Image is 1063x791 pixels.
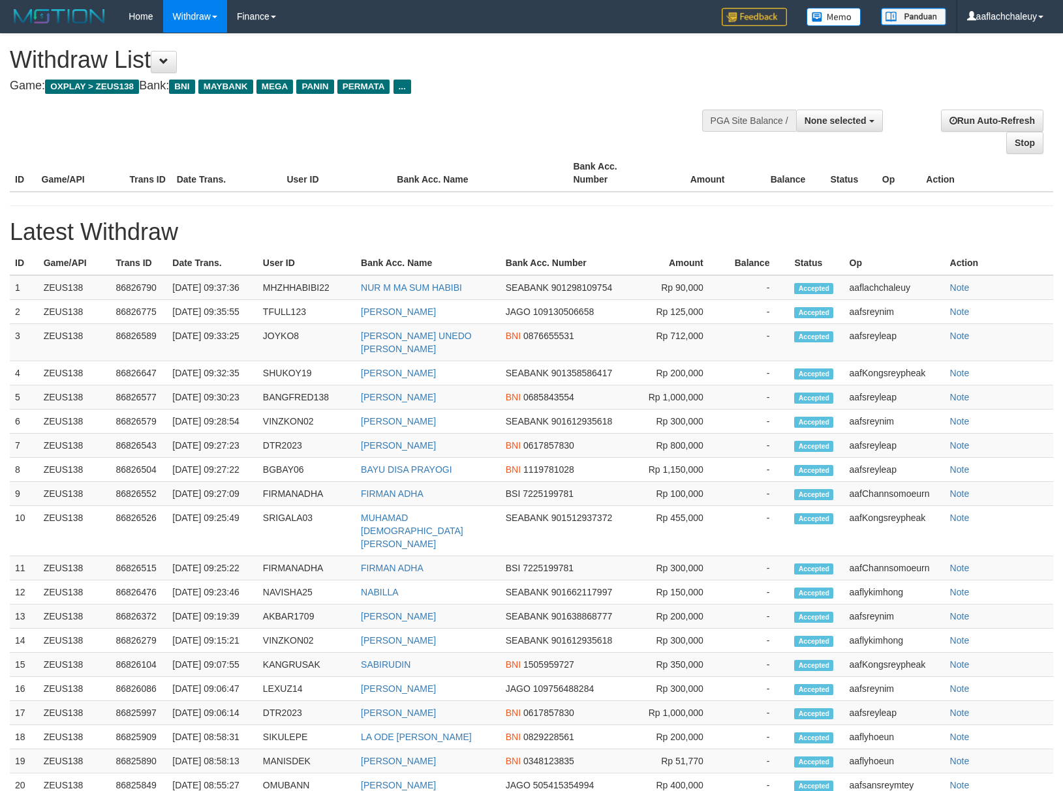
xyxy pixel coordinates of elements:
td: 12 [10,580,39,604]
td: ZEUS138 [39,324,111,361]
td: Rp 300,000 [639,629,722,653]
td: 86826775 [110,300,167,324]
td: 86826543 [110,434,167,458]
a: Note [950,488,970,499]
td: aaflyhoeun [844,725,945,749]
a: MUHAMAD [DEMOGRAPHIC_DATA][PERSON_NAME] [361,513,463,549]
td: BGBAY06 [258,458,356,482]
span: BNI [506,732,521,742]
a: [PERSON_NAME] [361,440,436,451]
span: BNI [506,659,521,670]
a: [PERSON_NAME] UNEDO [PERSON_NAME] [361,331,472,354]
td: LEXUZ14 [258,677,356,701]
td: aafKongsreypheak [844,653,945,677]
td: aafKongsreypheak [844,361,945,385]
h1: Withdraw List [10,47,696,73]
span: 901612935618 [551,416,612,426]
td: MHZHHABIBI22 [258,275,356,300]
td: ZEUS138 [39,434,111,458]
td: 86826526 [110,506,167,556]
td: 18 [10,725,39,749]
a: Note [950,708,970,718]
span: Accepted [794,563,833,575]
td: - [723,604,790,629]
td: 86826790 [110,275,167,300]
th: Status [789,251,844,275]
td: aafChannsomoeurn [844,556,945,580]
span: Accepted [794,417,833,428]
span: Accepted [794,756,833,768]
span: Accepted [794,331,833,342]
td: 8 [10,458,39,482]
td: 19 [10,749,39,773]
td: ZEUS138 [39,275,111,300]
a: [PERSON_NAME] [361,416,436,426]
td: SHUKOY19 [258,361,356,385]
td: 86826552 [110,482,167,506]
button: None selected [796,110,883,132]
span: Accepted [794,636,833,647]
span: 0829228561 [523,732,574,742]
td: aafsreyleap [844,458,945,482]
td: 10 [10,506,39,556]
td: 86826279 [110,629,167,653]
td: ZEUS138 [39,725,111,749]
td: ZEUS138 [39,677,111,701]
a: Note [950,659,970,670]
td: - [723,749,790,773]
td: FIRMANADHA [258,556,356,580]
td: 9 [10,482,39,506]
span: Accepted [794,465,833,476]
a: Note [950,732,970,742]
td: Rp 200,000 [639,361,722,385]
span: 901662117997 [551,587,612,597]
td: 17 [10,701,39,725]
span: 901512937372 [551,513,612,523]
td: Rp 200,000 [639,604,722,629]
span: 0876655531 [523,331,574,341]
span: OXPLAY > ZEUS138 [45,80,139,94]
a: [PERSON_NAME] [361,368,436,378]
span: 0348123835 [523,756,574,766]
td: VINZKON02 [258,410,356,434]
td: 86826476 [110,580,167,604]
td: - [723,506,790,556]
td: aaflyhoeun [844,749,945,773]
span: 901298109754 [551,282,612,293]
span: 901612935618 [551,635,612,646]
td: Rp 90,000 [639,275,722,300]
a: [PERSON_NAME] [361,756,436,766]
a: Stop [1006,132,1043,154]
td: - [723,653,790,677]
span: ... [393,80,411,94]
span: SEABANK [506,635,549,646]
a: [PERSON_NAME] [361,392,436,402]
a: Note [950,464,970,475]
a: FIRMAN ADHA [361,563,424,573]
td: [DATE] 09:25:22 [167,556,258,580]
span: 109130506658 [533,306,594,317]
th: Amount [639,251,722,275]
span: 1119781028 [523,464,574,475]
span: PANIN [296,80,333,94]
td: [DATE] 09:19:39 [167,604,258,629]
td: - [723,324,790,361]
span: 1505959727 [523,659,574,670]
td: [DATE] 09:25:49 [167,506,258,556]
span: JAGO [506,683,531,694]
a: Note [950,611,970,621]
td: aafsreyleap [844,385,945,410]
span: 7225199781 [523,563,574,573]
span: Accepted [794,489,833,500]
td: - [723,580,790,604]
th: Action [921,155,1053,192]
th: Balance [745,155,825,192]
td: BANGFRED138 [258,385,356,410]
span: BNI [506,756,521,766]
td: aafsreyleap [844,324,945,361]
td: JOYKO8 [258,324,356,361]
a: [PERSON_NAME] [361,611,436,621]
td: DTR2023 [258,434,356,458]
a: Note [950,635,970,646]
span: BNI [506,331,521,341]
